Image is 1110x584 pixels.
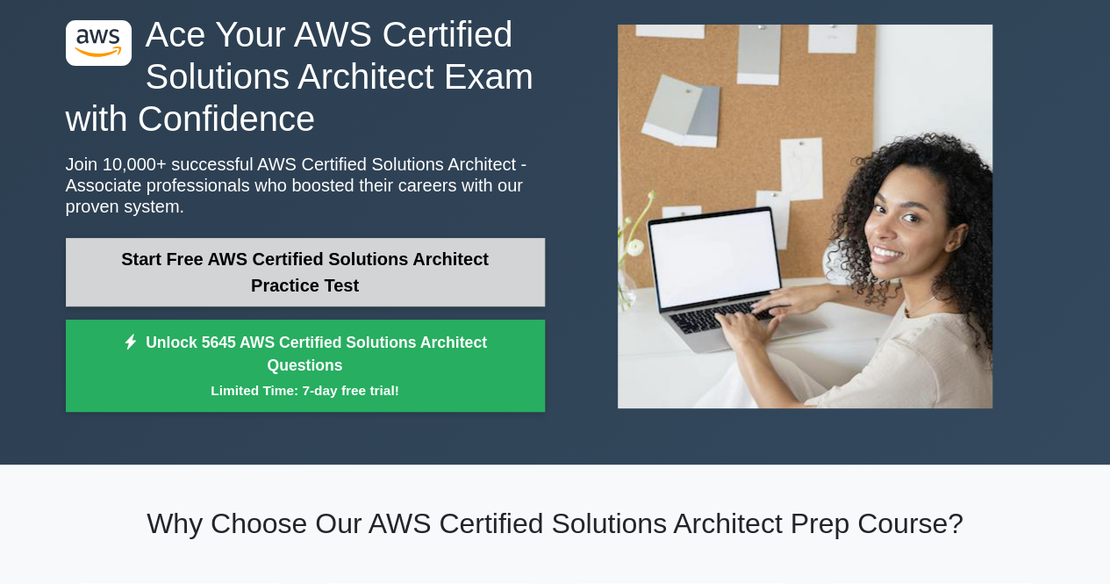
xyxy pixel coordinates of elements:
[66,154,545,217] p: Join 10,000+ successful AWS Certified Solutions Architect - Associate professionals who boosted t...
[66,507,1045,540] h2: Why Choose Our AWS Certified Solutions Architect Prep Course?
[66,238,545,306] a: Start Free AWS Certified Solutions Architect Practice Test
[66,320,545,413] a: Unlock 5645 AWS Certified Solutions Architect QuestionsLimited Time: 7-day free trial!
[88,380,523,400] small: Limited Time: 7-day free trial!
[66,13,545,140] h1: Ace Your AWS Certified Solutions Architect Exam with Confidence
